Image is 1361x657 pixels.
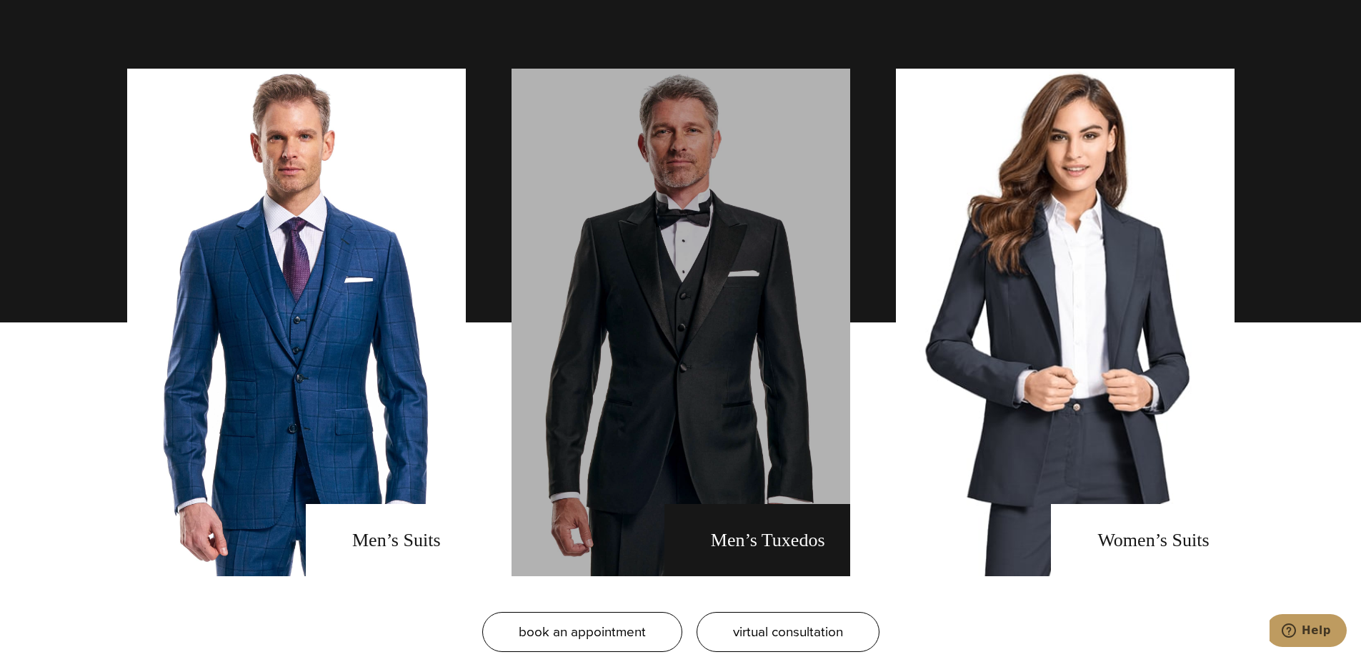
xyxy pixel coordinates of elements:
[482,612,682,652] a: book an appointment
[697,612,879,652] a: virtual consultation
[519,621,646,642] span: book an appointment
[896,69,1235,576] a: Women's Suits
[127,69,466,576] a: men's suits
[512,69,850,576] a: men's tuxedos
[1270,614,1347,650] iframe: Opens a widget where you can chat to one of our agents
[733,621,843,642] span: virtual consultation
